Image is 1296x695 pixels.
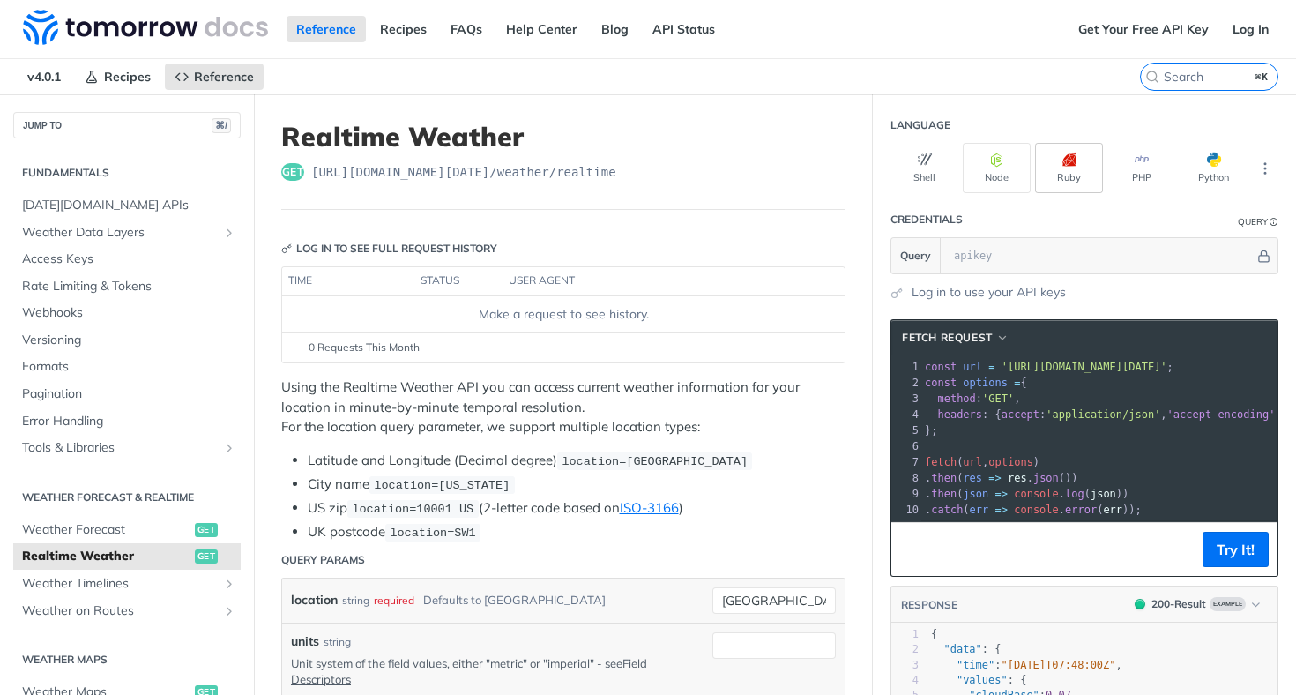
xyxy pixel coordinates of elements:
button: 200200-ResultExample [1126,595,1269,613]
div: 4 [891,673,919,688]
a: Rate Limiting & Tokens [13,273,241,300]
a: Weather on RoutesShow subpages for Weather on Routes [13,598,241,624]
a: Log in to use your API keys [912,283,1066,302]
label: units [291,632,319,651]
div: 1 [891,627,919,642]
a: Reference [165,64,264,90]
div: string [342,587,369,613]
div: 1 [891,359,921,375]
th: user agent [503,267,809,295]
span: "data" [943,643,981,655]
a: Get Your Free API Key [1069,16,1218,42]
kbd: ⌘K [1251,68,1273,86]
span: err [1103,504,1122,516]
span: Pagination [22,385,236,403]
div: 10 [891,502,921,518]
a: Versioning [13,327,241,354]
span: Example [1210,597,1246,611]
span: Weather Forecast [22,521,190,539]
span: json [1091,488,1116,500]
span: accept [1002,408,1039,421]
button: Python [1180,143,1248,193]
span: get [281,163,304,181]
span: url [963,456,982,468]
span: "[DATE]T07:48:00Z" [1002,659,1116,671]
div: Query [1238,215,1268,228]
span: fetch Request [902,330,993,346]
button: Show subpages for Weather on Routes [222,604,236,618]
svg: More ellipsis [1257,161,1273,176]
a: Webhooks [13,300,241,326]
a: FAQs [441,16,492,42]
span: . ( . ()) [925,472,1078,484]
span: => [995,504,1008,516]
a: Formats [13,354,241,380]
p: Using the Realtime Weather API you can access current weather information for your location in mi... [281,377,845,437]
a: Reference [287,16,366,42]
span: then [931,488,957,500]
div: 7 [891,454,921,470]
span: . ( . ( )) [925,488,1128,500]
span: [DATE][DOMAIN_NAME] APIs [22,197,236,214]
button: Hide [1255,247,1273,265]
div: 5 [891,422,921,438]
button: Ruby [1035,143,1103,193]
h2: Weather Maps [13,652,241,668]
span: fetch [925,456,957,468]
span: : , [931,659,1122,671]
h2: Fundamentals [13,165,241,181]
span: json [963,488,988,500]
button: Show subpages for Weather Data Layers [222,226,236,240]
a: Field Descriptors [291,656,647,686]
div: 200 - Result [1151,596,1206,612]
span: ⌘/ [212,118,231,133]
div: string [324,634,351,650]
button: Show subpages for Tools & Libraries [222,441,236,455]
span: ( , ) [925,456,1039,468]
span: { [931,628,937,640]
span: ; [925,361,1173,373]
button: Node [963,143,1031,193]
a: Weather Forecastget [13,517,241,543]
span: Error Handling [22,413,236,430]
li: City name [308,475,845,495]
a: Weather TimelinesShow subpages for Weather Timelines [13,571,241,597]
span: https://api.tomorrow.io/v4/weather/realtime [311,163,616,181]
span: console [1014,488,1059,500]
span: console [1014,504,1059,516]
div: QueryInformation [1238,215,1278,228]
span: v4.0.1 [18,64,71,90]
span: "values" [957,674,1008,686]
span: get [195,549,218,564]
input: apikey [945,238,1255,273]
span: Query [900,248,931,264]
h2: Weather Forecast & realtime [13,489,241,505]
li: US zip (2-letter code based on ) [308,498,845,519]
span: location=[US_STATE] [374,479,510,492]
p: Unit system of the field values, either "metric" or "imperial" - see [291,655,686,687]
span: 0 Requests This Month [309,340,420,355]
span: Realtime Weather [22,548,190,565]
svg: Key [281,243,292,254]
span: res [963,472,982,484]
span: => [995,488,1008,500]
button: Query [891,238,941,273]
button: fetch Request [896,329,1015,347]
a: Weather Data LayersShow subpages for Weather Data Layers [13,220,241,246]
span: const [925,377,957,389]
svg: Search [1145,70,1159,84]
button: RESPONSE [900,596,958,614]
a: Recipes [370,16,436,42]
span: err [970,504,989,516]
a: Recipes [75,64,160,90]
div: 6 [891,438,921,454]
span: Formats [22,358,236,376]
span: options [988,456,1033,468]
span: 200 [1135,599,1145,609]
div: 3 [891,391,921,407]
li: UK postcode [308,522,845,542]
div: 8 [891,470,921,486]
a: Realtime Weatherget [13,543,241,570]
span: then [931,472,957,484]
a: [DATE][DOMAIN_NAME] APIs [13,192,241,219]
